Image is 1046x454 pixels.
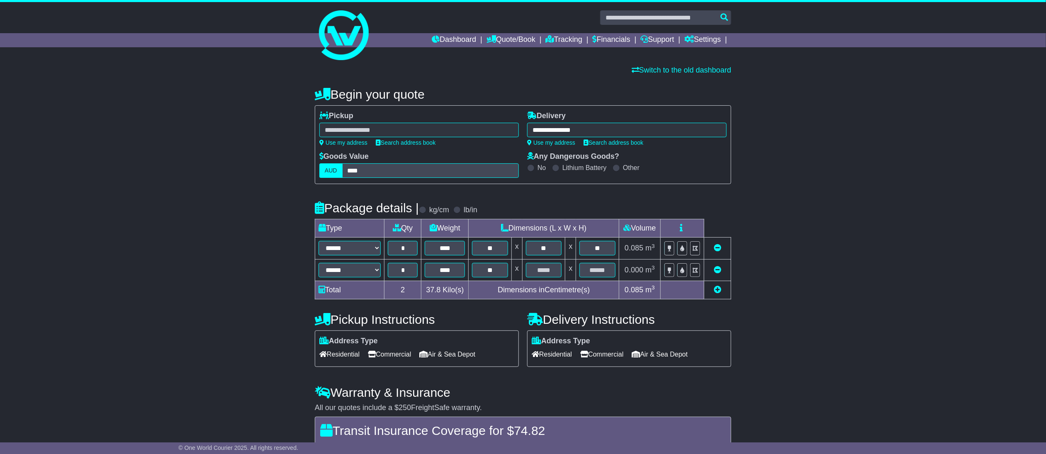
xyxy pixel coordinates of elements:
td: Total [315,281,384,299]
a: Remove this item [714,266,721,274]
td: x [565,259,576,281]
span: Residential [532,348,572,361]
span: © One World Courier 2025. All rights reserved. [178,444,298,451]
span: m [645,244,655,252]
span: 0.000 [625,266,643,274]
a: Search address book [376,139,435,146]
td: 2 [384,281,421,299]
span: Residential [319,348,360,361]
a: Use my address [527,139,575,146]
label: Other [623,164,640,172]
td: Volume [619,219,660,238]
td: x [511,238,522,259]
h4: Delivery Instructions [527,313,731,326]
label: Any Dangerous Goods? [527,152,619,161]
h4: Pickup Instructions [315,313,519,326]
h4: Package details | [315,201,419,215]
div: All our quotes include a $ FreightSafe warranty. [315,403,731,413]
td: Dimensions in Centimetre(s) [469,281,619,299]
span: m [645,286,655,294]
a: Quote/Book [487,33,535,47]
h4: Warranty & Insurance [315,386,731,399]
span: Commercial [580,348,623,361]
span: Air & Sea Depot [420,348,476,361]
span: 0.085 [625,244,643,252]
td: Type [315,219,384,238]
label: AUD [319,163,343,178]
label: kg/cm [429,206,449,215]
a: Settings [684,33,721,47]
td: Dimensions (L x W x H) [469,219,619,238]
h4: Transit Insurance Coverage for $ [320,424,726,437]
td: Weight [421,219,469,238]
span: m [645,266,655,274]
sup: 3 [652,265,655,271]
label: Address Type [319,337,378,346]
td: x [565,238,576,259]
a: Tracking [546,33,582,47]
td: x [511,259,522,281]
sup: 3 [652,284,655,291]
a: Dashboard [432,33,476,47]
label: Goods Value [319,152,369,161]
td: Qty [384,219,421,238]
sup: 3 [652,243,655,249]
label: Lithium Battery [562,164,607,172]
span: Commercial [368,348,411,361]
span: 37.8 [426,286,440,294]
span: Air & Sea Depot [632,348,688,361]
span: 0.085 [625,286,643,294]
a: Support [641,33,674,47]
label: Pickup [319,112,353,121]
span: 74.82 [514,424,545,437]
span: 250 [399,403,411,412]
label: lb/in [464,206,477,215]
label: Delivery [527,112,566,121]
a: Switch to the old dashboard [632,66,731,74]
label: Address Type [532,337,590,346]
label: No [538,164,546,172]
h4: Begin your quote [315,87,731,101]
a: Use my address [319,139,367,146]
a: Search address book [584,139,643,146]
a: Financials [593,33,630,47]
td: Kilo(s) [421,281,469,299]
a: Remove this item [714,244,721,252]
a: Add new item [714,286,721,294]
